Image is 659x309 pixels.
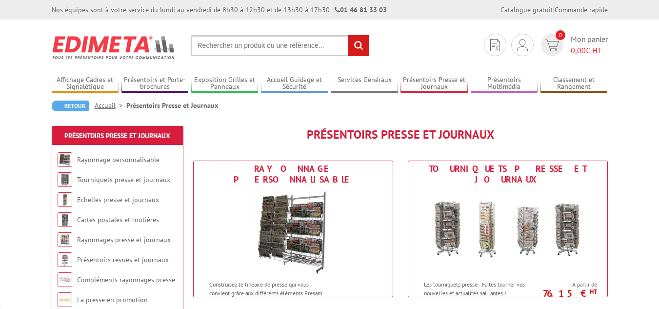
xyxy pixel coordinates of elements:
div: Tourniquets presse et journaux [411,164,605,185]
a: devis rapide 0 Mon panier 0,00€ HT [539,34,608,56]
span: 0 [556,30,565,40]
p: Construisez le linéaire de presse qui vous convient grâce aux différents éléments Presam. [209,280,330,297]
a: Affichage Cadres et Signalétique [52,76,119,92]
a: Services Généraux [331,76,398,92]
img: Cartes postales et routières [58,212,72,227]
strong: 01 46 81 33 03 [335,5,387,14]
span: Mon panier [571,34,608,56]
a: Rayonnages presse et journaux [77,235,171,244]
a: Présentoirs et Porte-brochures [121,76,189,92]
input: rechercher [348,35,369,56]
a: Tourniquets presse et journaux Tourniquets presse et journaux Les tourniquets presse : Faites tou... [408,161,608,297]
input: Rechercher un produit ou une référence... [191,35,369,56]
a: Présentoirs Multimédia [471,76,538,92]
img: Rayonnage personnalisable [58,152,72,167]
a: Présentoirs revues et journaux [77,255,169,264]
span: A partir de [547,281,597,288]
img: Echelles presse et journaux [58,192,72,207]
a: La presse en promotion [77,295,148,304]
img: devis rapide [490,39,500,51]
div: Rayonnage personnalisable [196,164,390,185]
a: Accueil Guidage et Sécurité [261,76,328,92]
img: Edimeta [52,29,176,65]
a: Rayonnage personnalisable Rayonnage personnalisable Construisez le linéaire de presse qui vous co... [193,161,393,297]
h1: Présentoirs Presse et Journaux [193,128,608,141]
a: Rayonnage personnalisable [77,155,160,164]
a: Présentoirs Presse et Journaux [64,131,170,140]
a: Catalogue gratuit [500,5,553,14]
img: Rayonnage personnalisable [249,187,337,275]
img: devis rapide [517,39,528,51]
span: 0,00 [571,45,586,55]
p: Les tourniquets presse : Faites tourner vos nouvelles et actualités saillantes ! [424,280,545,297]
a: Compléments rayonnages presse [77,275,175,284]
a: Classement et Rangement [540,76,608,92]
a: Accueil [95,101,126,110]
img: Rayonnages presse et journaux [58,232,72,247]
a: Présentoirs Presse et Journaux [400,76,468,92]
sup: HT [590,288,597,296]
div: Nos équipes sont à votre service du lundi au vendredi de 8h30 à 12h30 et de 13h30 à 17h30 [52,5,387,15]
img: Compléments rayonnages presse [58,272,72,287]
img: devis rapide [545,40,559,51]
a: Cartes postales et routières [77,215,159,224]
img: La presse en promotion [58,292,72,307]
img: Tourniquets presse et journaux [418,187,598,275]
img: Présentoirs revues et journaux [58,252,72,267]
a: Echelles presse et journaux [77,195,159,204]
p: 76.15 € [542,290,597,296]
a: Commande rapide [555,5,608,14]
li: Présentoirs Presse et Journaux [126,101,218,110]
img: Tourniquets presse et journaux [58,172,72,187]
a: Retour [52,101,89,111]
a: Exposition Grilles et Panneaux [191,76,259,92]
span: € HT [571,45,608,56]
div: | [500,5,608,15]
a: Tourniquets presse et journaux [77,175,170,184]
